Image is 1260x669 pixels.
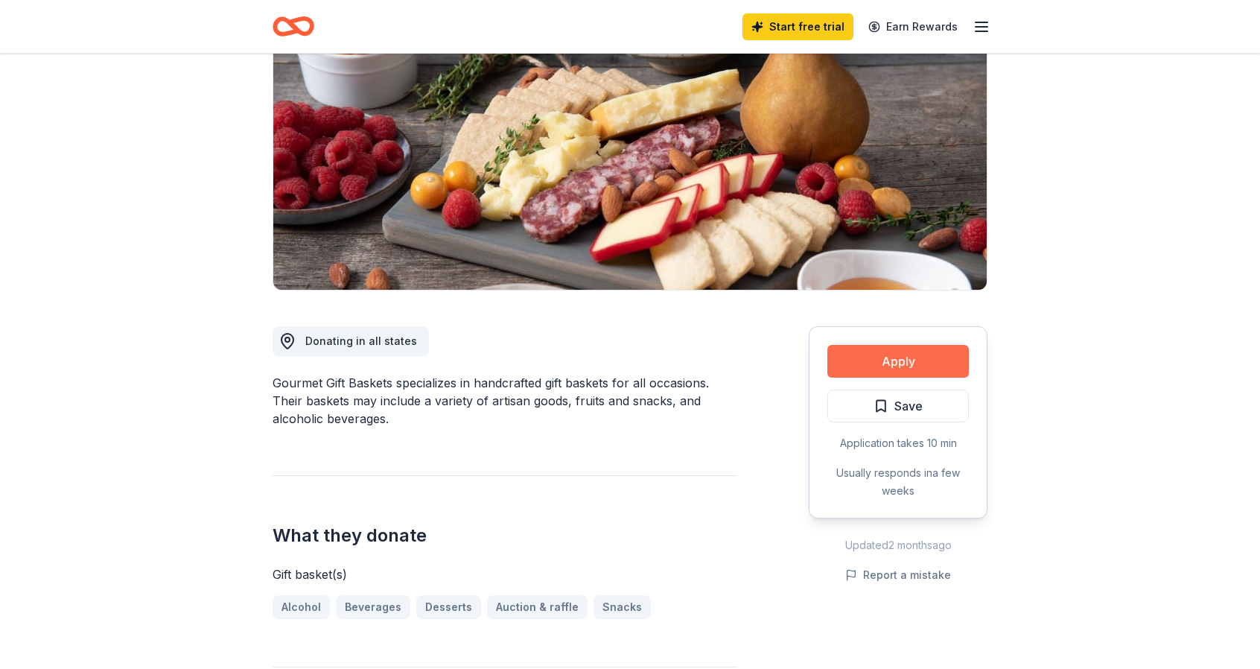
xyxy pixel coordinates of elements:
[827,390,969,422] button: Save
[827,464,969,500] div: Usually responds in a few weeks
[273,9,314,44] a: Home
[859,13,967,40] a: Earn Rewards
[827,434,969,452] div: Application takes 10 min
[273,524,737,548] h2: What they donate
[273,374,737,428] div: Gourmet Gift Baskets specializes in handcrafted gift baskets for all occasions. Their baskets may...
[894,396,923,416] span: Save
[273,565,737,583] div: Gift basket(s)
[305,334,417,347] span: Donating in all states
[273,5,987,290] img: Image for Gourmet Gift Baskets
[742,13,853,40] a: Start free trial
[827,345,969,378] button: Apply
[845,566,951,584] button: Report a mistake
[809,536,987,554] div: Updated 2 months ago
